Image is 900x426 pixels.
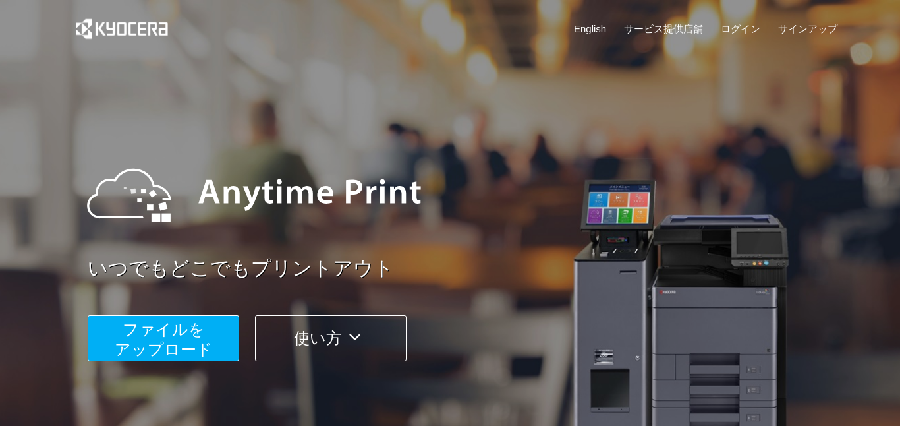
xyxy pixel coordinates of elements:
[88,255,845,283] a: いつでもどこでもプリントアウト
[721,22,760,36] a: ログイン
[778,22,837,36] a: サインアップ
[574,22,606,36] a: English
[115,320,213,358] span: ファイルを ​​アップロード
[88,315,239,361] button: ファイルを​​アップロード
[624,22,703,36] a: サービス提供店舗
[255,315,407,361] button: 使い方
